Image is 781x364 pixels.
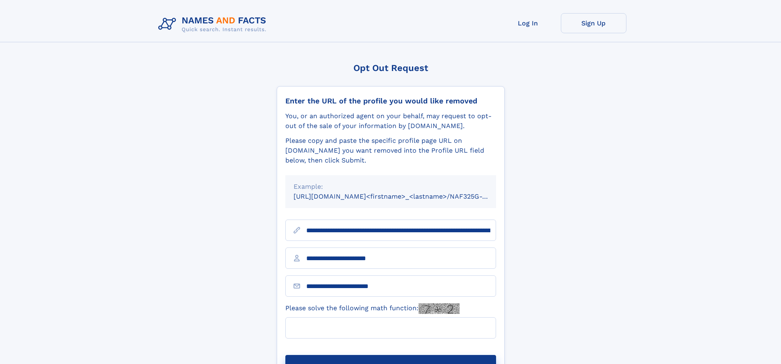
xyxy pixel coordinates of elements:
div: Please copy and paste the specific profile page URL on [DOMAIN_NAME] you want removed into the Pr... [285,136,496,165]
a: Sign Up [561,13,626,33]
small: [URL][DOMAIN_NAME]<firstname>_<lastname>/NAF325G-xxxxxxxx [294,192,512,200]
div: Example: [294,182,488,192]
div: You, or an authorized agent on your behalf, may request to opt-out of the sale of your informatio... [285,111,496,131]
div: Opt Out Request [277,63,505,73]
label: Please solve the following math function: [285,303,460,314]
a: Log In [495,13,561,33]
div: Enter the URL of the profile you would like removed [285,96,496,105]
img: Logo Names and Facts [155,13,273,35]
